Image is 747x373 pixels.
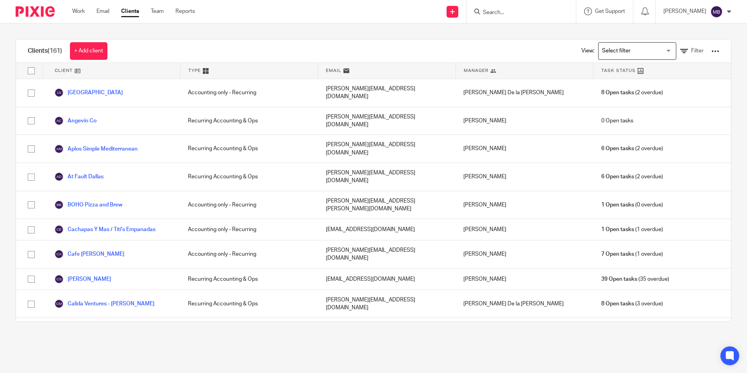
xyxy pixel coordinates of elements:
[318,135,456,163] div: [PERSON_NAME][EMAIL_ADDRESS][DOMAIN_NAME]
[601,145,634,152] span: 6 Open tasks
[691,48,704,54] span: Filter
[601,89,663,97] span: (2 overdue)
[598,42,676,60] div: Search for option
[54,299,154,308] a: Calida Ventures - [PERSON_NAME]
[54,172,64,181] img: svg%3E
[710,5,723,18] img: svg%3E
[456,290,593,318] div: [PERSON_NAME] De la [PERSON_NAME]
[28,47,62,55] h1: Clients
[55,67,73,74] span: Client
[601,226,634,233] span: 1 Open tasks
[121,7,139,15] a: Clients
[54,144,138,154] a: Aplos Simple Mediterranean
[570,39,719,63] div: View:
[48,48,62,54] span: (161)
[318,107,456,135] div: [PERSON_NAME][EMAIL_ADDRESS][DOMAIN_NAME]
[54,299,64,308] img: svg%3E
[54,225,64,234] img: svg%3E
[456,191,593,219] div: [PERSON_NAME]
[180,240,318,268] div: Accounting only - Recurring
[188,67,201,74] span: Type
[601,173,634,181] span: 6 Open tasks
[54,274,64,284] img: svg%3E
[601,89,634,97] span: 8 Open tasks
[326,67,341,74] span: Email
[601,173,663,181] span: (2 overdue)
[599,44,672,58] input: Search for option
[180,290,318,318] div: Recurring Accounting & Ops
[318,269,456,290] div: [EMAIL_ADDRESS][DOMAIN_NAME]
[54,249,124,259] a: Cafe [PERSON_NAME]
[54,116,64,126] img: svg%3E
[151,7,164,15] a: Team
[601,300,663,308] span: (3 overdue)
[180,135,318,163] div: Recurring Accounting & Ops
[54,172,104,181] a: At Fault Dallas
[72,7,85,15] a: Work
[54,200,122,210] a: BOHO Pizza and Brew
[24,63,39,78] input: Select all
[318,219,456,240] div: [EMAIL_ADDRESS][DOMAIN_NAME]
[318,318,456,347] div: [EMAIL_ADDRESS][DOMAIN_NAME]
[456,219,593,240] div: [PERSON_NAME]
[456,135,593,163] div: [PERSON_NAME]
[54,274,111,284] a: [PERSON_NAME]
[97,7,109,15] a: Email
[70,42,107,60] a: + Add client
[16,6,55,17] img: Pixie
[54,225,155,234] a: Cachapas Y Mas / Titi's Empanadas
[456,107,593,135] div: [PERSON_NAME]
[601,275,637,283] span: 39 Open tasks
[601,201,634,209] span: 1 Open tasks
[318,191,456,219] div: [PERSON_NAME][EMAIL_ADDRESS][PERSON_NAME][DOMAIN_NAME]
[601,145,663,152] span: (2 overdue)
[180,191,318,219] div: Accounting only - Recurring
[601,250,663,258] span: (1 overdue)
[601,201,663,209] span: (0 overdue)
[180,269,318,290] div: Recurring Accounting & Ops
[318,290,456,318] div: [PERSON_NAME][EMAIL_ADDRESS][DOMAIN_NAME]
[54,144,64,154] img: svg%3E
[180,163,318,191] div: Recurring Accounting & Ops
[54,88,64,97] img: svg%3E
[464,67,488,74] span: Manager
[456,269,593,290] div: [PERSON_NAME]
[456,318,593,347] div: [PERSON_NAME] De la [PERSON_NAME]
[175,7,195,15] a: Reports
[180,318,318,347] div: Recurring Accounting & Ops
[54,116,97,126] a: Angevin Co
[601,300,634,308] span: 8 Open tasks
[54,249,64,259] img: svg%3E
[456,240,593,268] div: [PERSON_NAME]
[601,67,636,74] span: Task Status
[456,163,593,191] div: [PERSON_NAME]
[482,9,552,16] input: Search
[601,275,669,283] span: (35 overdue)
[180,219,318,240] div: Accounting only - Recurring
[54,88,123,97] a: [GEOGRAPHIC_DATA]
[318,163,456,191] div: [PERSON_NAME][EMAIL_ADDRESS][DOMAIN_NAME]
[601,226,663,233] span: (1 overdue)
[601,117,633,125] span: 0 Open tasks
[180,107,318,135] div: Recurring Accounting & Ops
[595,9,625,14] span: Get Support
[318,79,456,107] div: [PERSON_NAME][EMAIL_ADDRESS][DOMAIN_NAME]
[601,250,634,258] span: 7 Open tasks
[54,200,64,210] img: svg%3E
[663,7,706,15] p: [PERSON_NAME]
[456,79,593,107] div: [PERSON_NAME] De la [PERSON_NAME]
[180,79,318,107] div: Accounting only - Recurring
[318,240,456,268] div: [PERSON_NAME][EMAIL_ADDRESS][DOMAIN_NAME]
